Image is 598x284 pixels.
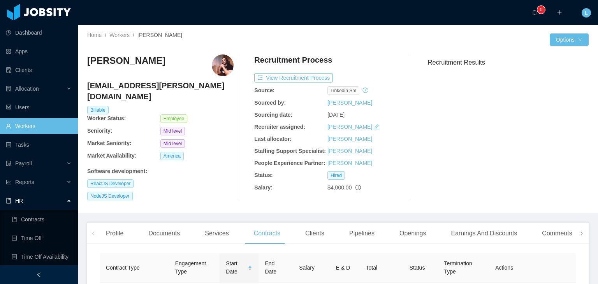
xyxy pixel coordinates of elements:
div: Pipelines [343,223,381,244]
b: Market Seniority: [87,140,132,146]
a: icon: robotUsers [6,100,72,115]
div: Sort [248,265,252,270]
span: Mid level [160,139,185,148]
b: Source: [254,87,274,93]
span: Hired [327,171,345,180]
img: cec7f791-415d-4c30-8663-8b9558ae5cc3_668863e9550fd-400w.png [212,54,234,76]
i: icon: right [580,231,584,235]
span: Status [410,265,425,271]
span: Contract Type [106,265,140,271]
span: Start Date [226,259,244,276]
a: icon: auditClients [6,62,72,78]
i: icon: bell [532,10,537,15]
a: icon: bookContracts [12,212,72,227]
b: Sourced by: [254,100,286,106]
span: $4,000.00 [327,184,352,191]
span: L [585,8,588,18]
div: Earnings And Discounts [445,223,523,244]
b: Worker Status: [87,115,126,121]
span: Mid level [160,127,185,135]
a: [PERSON_NAME] [327,124,372,130]
div: Openings [393,223,433,244]
a: icon: appstoreApps [6,44,72,59]
i: icon: caret-up [248,265,252,267]
b: People Experience Partner: [254,160,325,166]
div: Profile [100,223,130,244]
span: HR [15,198,23,204]
b: Market Availability: [87,153,137,159]
i: icon: solution [6,86,11,91]
span: End Date [265,260,276,275]
div: Clients [299,223,331,244]
a: icon: profileTime Off Availability [12,249,72,265]
a: Workers [109,32,130,38]
b: Status: [254,172,273,178]
i: icon: left [91,231,95,235]
a: icon: userWorkers [6,118,72,134]
span: Reports [15,179,34,185]
span: Total [366,265,378,271]
span: linkedin sm [327,86,359,95]
h4: Recruitment Process [254,54,332,65]
b: Staffing Support Specialist: [254,148,326,154]
i: icon: book [6,198,11,203]
span: [PERSON_NAME] [137,32,182,38]
a: icon: exportView Recruitment Process [254,75,333,81]
a: Home [87,32,102,38]
i: icon: file-protect [6,161,11,166]
a: icon: pie-chartDashboard [6,25,72,40]
span: Termination Type [444,260,472,275]
sup: 0 [537,6,545,14]
span: America [160,152,184,160]
div: Documents [142,223,186,244]
i: icon: history [362,88,368,93]
a: [PERSON_NAME] [327,160,372,166]
i: icon: line-chart [6,179,11,185]
span: Billable [87,106,109,114]
i: icon: caret-down [248,268,252,270]
i: icon: plus [557,10,562,15]
button: icon: exportView Recruitment Process [254,73,333,82]
span: / [133,32,134,38]
a: icon: profileTime Off [12,230,72,246]
i: icon: edit [374,124,379,130]
h4: [EMAIL_ADDRESS][PERSON_NAME][DOMAIN_NAME] [87,80,234,102]
span: Salary [299,265,315,271]
span: NodeJS Developer [87,192,133,200]
b: Seniority: [87,128,113,134]
span: info-circle [355,185,361,190]
span: Employee [160,114,187,123]
span: / [105,32,106,38]
span: ReactJS Developer [87,179,134,188]
div: Comments [536,223,578,244]
button: Optionsicon: down [550,33,589,46]
span: [DATE] [327,112,345,118]
span: Engagement Type [175,260,206,275]
b: Salary: [254,184,273,191]
h3: [PERSON_NAME] [87,54,165,67]
span: Allocation [15,86,39,92]
span: Actions [495,265,513,271]
h3: Recruitment Results [428,58,589,67]
b: Software development : [87,168,147,174]
span: Payroll [15,160,32,167]
a: [PERSON_NAME] [327,136,372,142]
a: [PERSON_NAME] [327,148,372,154]
b: Last allocator: [254,136,292,142]
a: icon: profileTasks [6,137,72,153]
div: Contracts [248,223,287,244]
a: [PERSON_NAME] [327,100,372,106]
div: Services [199,223,235,244]
b: Sourcing date: [254,112,292,118]
span: E & D [336,265,350,271]
b: Recruiter assigned: [254,124,305,130]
